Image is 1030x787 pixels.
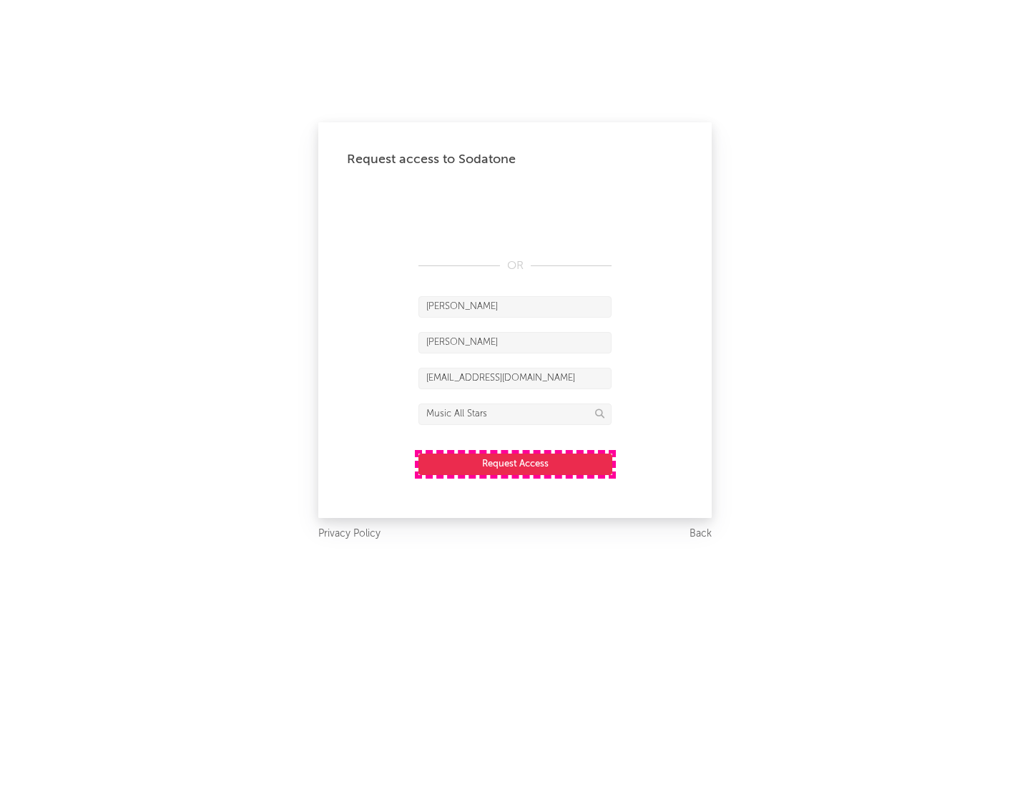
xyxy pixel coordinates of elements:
input: Email [418,368,612,389]
a: Privacy Policy [318,525,381,543]
input: Division [418,404,612,425]
div: Request access to Sodatone [347,151,683,168]
input: Last Name [418,332,612,353]
input: First Name [418,296,612,318]
a: Back [690,525,712,543]
button: Request Access [418,454,612,475]
div: OR [418,258,612,275]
